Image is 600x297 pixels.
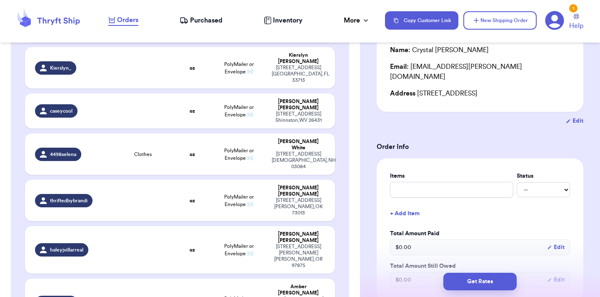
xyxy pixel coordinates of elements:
span: Orders [117,15,138,25]
div: More [344,15,370,25]
label: Items [390,172,513,180]
div: 1 [569,4,577,13]
button: Edit [547,243,565,252]
div: [STREET_ADDRESS] [390,88,570,98]
a: Purchased [180,15,222,25]
div: Amber [PERSON_NAME] [272,284,325,296]
div: [STREET_ADDRESS] Shinnston , WV 26431 [272,111,325,123]
span: Name: [390,47,410,53]
button: Get Rates [443,273,517,290]
strong: oz [190,152,195,157]
span: thriftedbybrandi [50,197,87,204]
strong: oz [190,247,195,252]
div: Kierslyn [PERSON_NAME] [272,52,325,65]
strong: oz [190,198,195,203]
button: Copy Customer Link [385,11,458,30]
div: [PERSON_NAME] White [272,138,325,151]
div: [STREET_ADDRESS] [GEOGRAPHIC_DATA] , FL 33713 [272,65,325,83]
span: Address [390,90,415,97]
span: Purchased [190,15,222,25]
a: Inventory [264,15,302,25]
strong: oz [190,108,195,113]
span: caseycool [50,108,72,114]
button: New Shipping Order [463,11,537,30]
div: [PERSON_NAME] [PERSON_NAME] [272,231,325,244]
span: Kierslyn_ [50,65,71,71]
h3: Order Info [377,142,583,152]
a: Help [569,14,583,31]
strong: oz [190,65,195,70]
div: [PERSON_NAME] [PERSON_NAME] [272,185,325,197]
label: Total Amount Still Owed [390,262,570,270]
a: 1 [545,11,564,30]
span: PolyMailer or Envelope ✉️ [224,194,254,207]
span: Help [569,21,583,31]
label: Total Amount Paid [390,229,570,238]
div: [STREET_ADDRESS] [DEMOGRAPHIC_DATA] , NH 03084 [272,151,325,170]
span: PolyMailer or Envelope ✉️ [224,148,254,161]
span: 4498selena [50,151,76,158]
div: [STREET_ADDRESS][PERSON_NAME] [PERSON_NAME] , OR 97875 [272,244,325,269]
span: haleyjvillarreal [50,247,83,253]
label: Status [517,172,570,180]
div: Crystal [PERSON_NAME] [390,45,489,55]
span: PolyMailer or Envelope ✉️ [224,62,254,74]
span: Clothes [134,151,152,158]
span: Email: [390,63,409,70]
a: Orders [108,15,138,26]
button: Edit [566,117,583,125]
span: $ 0.00 [395,243,411,252]
div: [STREET_ADDRESS] [PERSON_NAME] , OK 73013 [272,197,325,216]
span: Inventory [273,15,302,25]
div: [PERSON_NAME] [PERSON_NAME] [272,98,325,111]
button: + Add Item [387,204,573,223]
span: PolyMailer or Envelope ✉️ [224,244,254,256]
div: [EMAIL_ADDRESS][PERSON_NAME][DOMAIN_NAME] [390,62,570,82]
span: PolyMailer or Envelope ✉️ [224,105,254,117]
